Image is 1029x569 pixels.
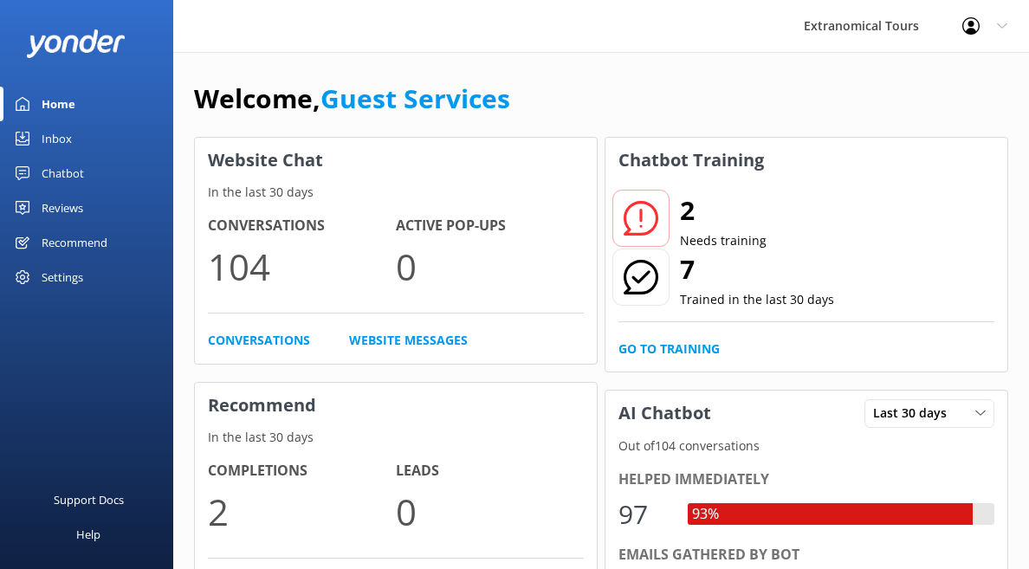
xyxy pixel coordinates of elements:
p: 2 [208,482,396,540]
img: yonder-white-logo.png [26,29,126,58]
p: 0 [396,237,584,295]
h2: 7 [680,249,834,290]
div: Inbox [42,121,72,156]
div: 93% [688,503,723,526]
div: Recommend [42,225,107,260]
div: Settings [42,260,83,294]
h4: Active Pop-ups [396,215,584,237]
p: In the last 30 days [195,183,597,202]
span: Last 30 days [873,404,957,423]
h2: 2 [680,190,767,231]
h4: Completions [208,460,396,482]
p: Out of 104 conversations [605,436,1007,456]
div: 97 [618,494,670,535]
p: In the last 30 days [195,428,597,447]
h3: Chatbot Training [605,138,777,183]
a: Guest Services [320,81,510,116]
div: Support Docs [54,482,124,517]
div: Helped immediately [618,469,994,491]
p: 0 [396,482,584,540]
div: Home [42,87,75,121]
p: Needs training [680,231,767,250]
a: Conversations [208,331,310,350]
p: Trained in the last 30 days [680,290,834,309]
div: Chatbot [42,156,84,191]
h4: Conversations [208,215,396,237]
div: Emails gathered by bot [618,544,994,566]
h3: AI Chatbot [605,391,724,436]
div: Help [76,517,100,552]
p: 104 [208,237,396,295]
h4: Leads [396,460,584,482]
h3: Recommend [195,383,597,428]
a: Website Messages [349,331,468,350]
a: Go to Training [618,339,720,359]
div: Reviews [42,191,83,225]
h3: Website Chat [195,138,597,183]
h1: Welcome, [194,78,510,120]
